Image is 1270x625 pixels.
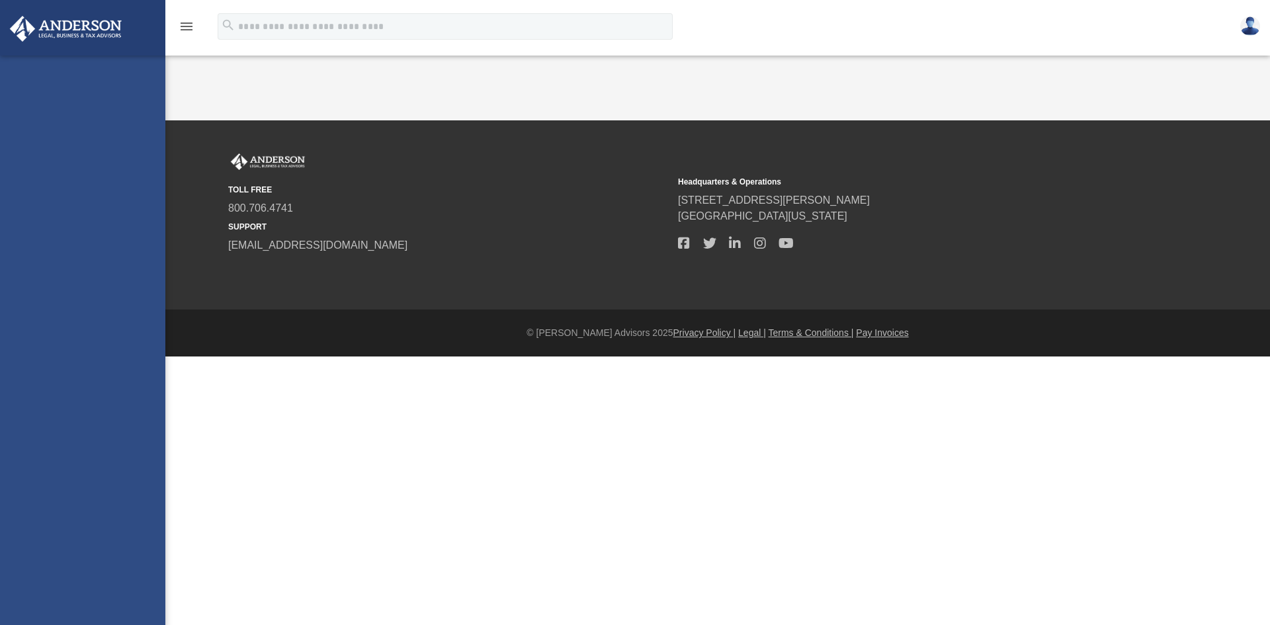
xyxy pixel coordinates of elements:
a: 800.706.4741 [228,202,293,214]
small: Headquarters & Operations [678,176,1119,188]
a: Legal | [738,327,766,338]
a: [GEOGRAPHIC_DATA][US_STATE] [678,210,847,222]
a: menu [179,25,194,34]
small: TOLL FREE [228,184,669,196]
a: Terms & Conditions | [769,327,854,338]
a: Pay Invoices [856,327,908,338]
a: [EMAIL_ADDRESS][DOMAIN_NAME] [228,239,407,251]
a: Privacy Policy | [673,327,736,338]
img: Anderson Advisors Platinum Portal [228,153,308,171]
a: [STREET_ADDRESS][PERSON_NAME] [678,194,870,206]
small: SUPPORT [228,221,669,233]
div: © [PERSON_NAME] Advisors 2025 [165,326,1270,340]
img: User Pic [1240,17,1260,36]
img: Anderson Advisors Platinum Portal [6,16,126,42]
i: menu [179,19,194,34]
i: search [221,18,235,32]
